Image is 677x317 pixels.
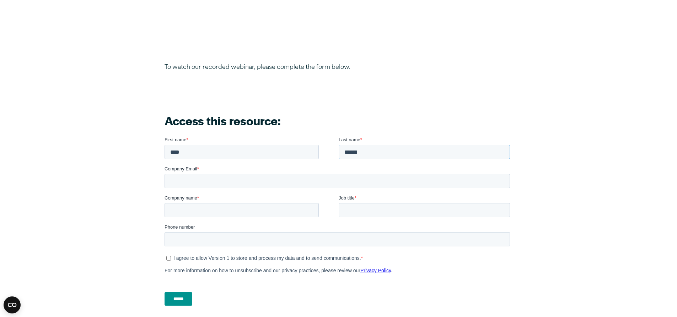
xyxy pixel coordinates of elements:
[165,136,513,312] iframe: Form 0
[165,62,513,73] p: To watch our recorded webinar, please complete the form below.
[4,296,21,313] button: Open CMP widget
[165,113,513,129] h2: Access this resource:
